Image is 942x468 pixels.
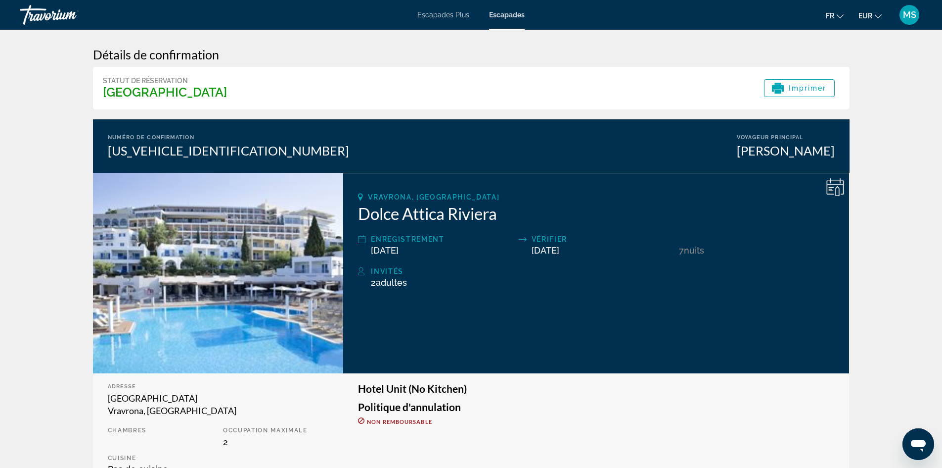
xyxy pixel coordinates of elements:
[826,8,844,23] button: Changer de langue
[371,277,407,288] span: 2
[108,134,349,141] div: Numéro de confirmation
[737,143,835,158] div: [PERSON_NAME]
[737,134,835,141] div: Voyageur principal
[103,85,227,100] h3: [GEOGRAPHIC_DATA]
[371,233,513,245] div: Enregistrement
[93,47,850,62] h3: Détails de confirmation
[417,11,469,19] a: Escapades Plus
[684,245,704,256] span: nuits
[902,428,934,460] iframe: Bouton de lancement de la fenêtre de messagerie
[108,383,329,390] div: Adresse
[108,392,329,417] div: [GEOGRAPHIC_DATA] Vravrona, [GEOGRAPHIC_DATA]
[376,277,407,288] span: Adultes
[903,9,916,20] font: MS
[826,12,834,20] font: fr
[789,84,827,92] span: Imprimer
[764,79,835,97] button: Imprimer
[20,2,119,28] a: Travorium
[103,77,227,85] div: Statut de réservation
[858,8,882,23] button: Changer de devise
[532,233,674,245] div: Vérifier
[489,11,525,19] a: Escapades
[858,12,872,20] font: EUR
[108,143,349,158] div: [US_VEHICLE_IDENTIFICATION_NUMBER]
[223,437,228,447] span: 2
[368,193,499,201] span: Vravrona, [GEOGRAPHIC_DATA]
[367,418,432,425] span: Non remboursable
[108,455,213,462] p: Cuisine
[108,427,213,434] p: Chambres
[358,402,834,413] h3: Politique d'annulation
[358,204,834,223] h2: Dolce Attica Riviera
[223,427,328,434] p: Occupation maximale
[679,245,684,256] span: 7
[371,265,834,277] div: Invités
[897,4,922,25] button: Menu utilisateur
[358,383,834,394] h3: Hotel Unit (No Kitchen)
[371,245,399,256] span: [DATE]
[532,245,559,256] span: [DATE]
